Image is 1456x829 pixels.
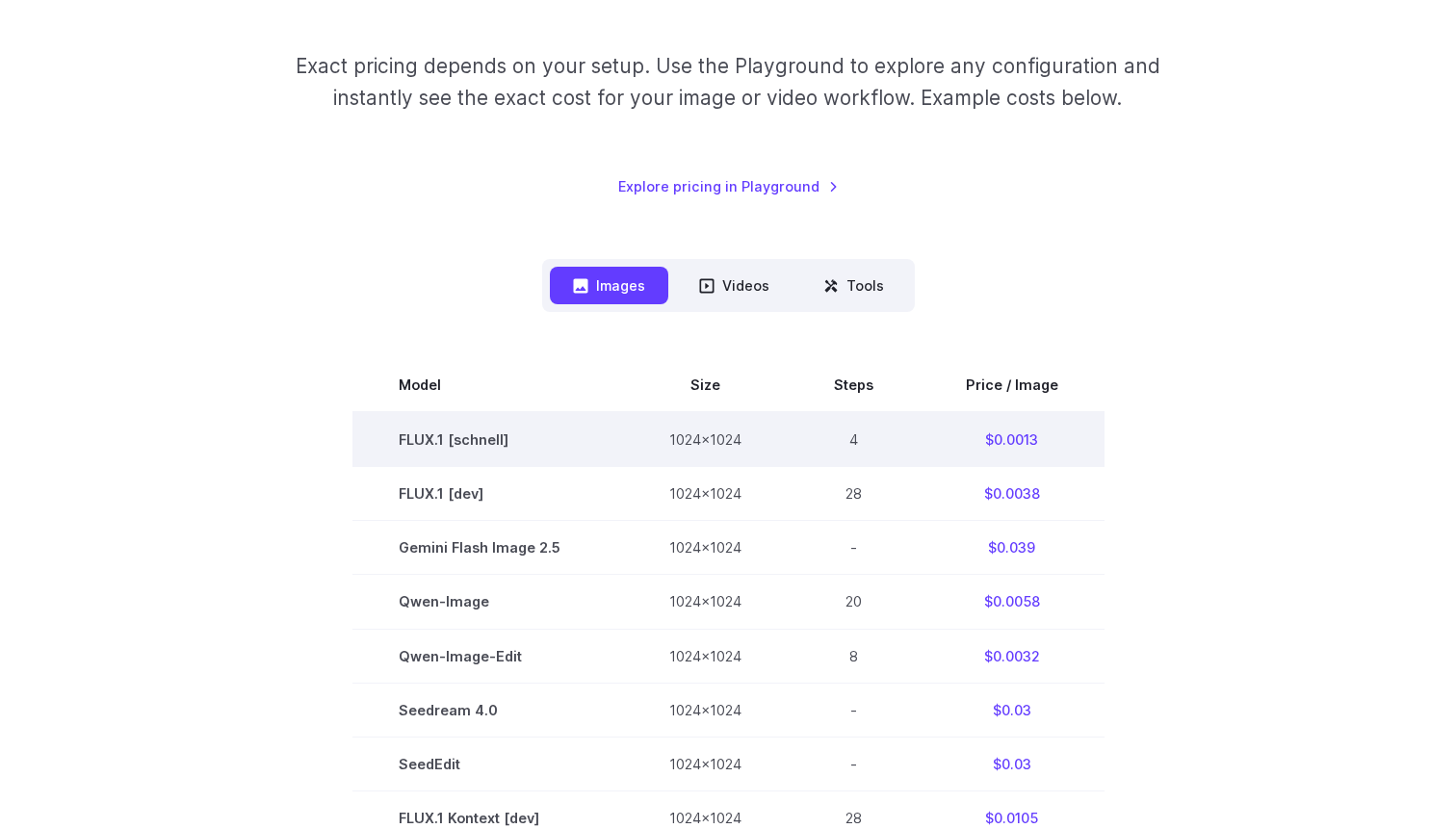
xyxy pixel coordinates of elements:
td: 1024x1024 [623,575,788,629]
td: $0.0032 [920,629,1105,683]
td: $0.0013 [920,412,1105,467]
td: - [788,737,920,790]
td: $0.0038 [920,467,1105,521]
p: Exact pricing depends on your setup. Use the Playground to explore any configuration and instantl... [259,50,1197,115]
td: 8 [788,629,920,683]
button: Tools [800,267,907,304]
a: Explore pricing in Playground [618,175,839,197]
td: 1024x1024 [623,467,788,521]
th: Size [623,358,788,412]
th: Model [352,358,623,412]
td: 28 [788,467,920,521]
th: Price / Image [920,358,1105,412]
td: 1024x1024 [623,683,788,737]
td: FLUX.1 [dev] [352,467,623,521]
td: $0.03 [920,683,1105,737]
td: 1024x1024 [623,737,788,790]
button: Images [550,267,668,304]
td: $0.0058 [920,575,1105,629]
td: 1024x1024 [623,521,788,575]
td: 20 [788,575,920,629]
td: FLUX.1 [schnell] [352,412,623,467]
td: - [788,683,920,737]
td: Qwen-Image-Edit [352,629,623,683]
button: Videos [676,267,793,304]
td: Seedream 4.0 [352,683,623,737]
td: 1024x1024 [623,629,788,683]
td: SeedEdit [352,737,623,790]
td: Qwen-Image [352,575,623,629]
th: Steps [788,358,920,412]
td: 1024x1024 [623,412,788,467]
td: 4 [788,412,920,467]
span: Gemini Flash Image 2.5 [399,536,577,558]
td: $0.039 [920,521,1105,575]
td: $0.03 [920,737,1105,790]
td: - [788,521,920,575]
